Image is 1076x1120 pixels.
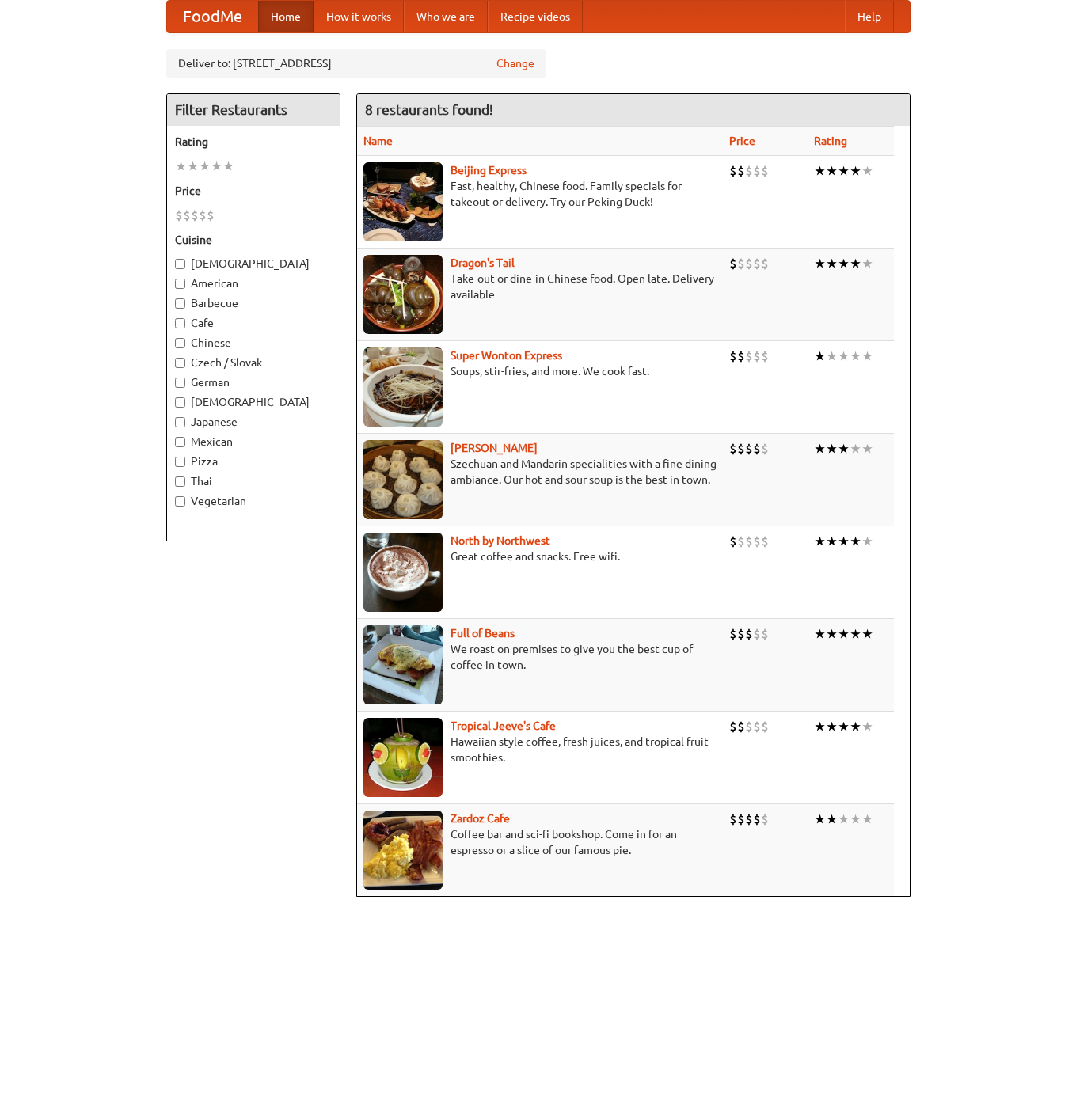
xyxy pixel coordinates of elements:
[363,271,717,302] p: Take-out or dine-in Chinese food. Open late. Delivery available
[737,255,745,272] li: $
[838,718,850,735] li: ★
[737,440,745,457] li: $
[745,718,753,735] li: $
[365,102,493,117] ng-pluralize: 8 restaurants found!
[737,162,745,180] li: $
[814,255,826,272] li: ★
[496,55,534,71] a: Change
[314,1,404,32] a: How it works
[826,255,838,272] li: ★
[737,625,745,643] li: $
[814,162,826,180] li: ★
[826,347,838,365] li: ★
[175,397,185,408] input: [DEMOGRAPHIC_DATA]
[814,533,826,550] li: ★
[814,135,847,147] a: Rating
[175,434,332,450] label: Mexican
[838,347,850,365] li: ★
[175,256,332,271] label: [DEMOGRAPHIC_DATA]
[826,718,838,735] li: ★
[451,627,515,640] a: Full of Beans
[729,811,737,828] li: $
[175,275,332,291] label: American
[814,625,826,643] li: ★
[363,456,717,488] p: Szechuan and Mandarin specialities with a fine dining ambiance. Our hot and sour soup is the best...
[187,158,199,175] li: ★
[488,1,583,32] a: Recipe videos
[753,255,761,272] li: $
[838,255,850,272] li: ★
[451,719,556,732] b: Tropical Jeeve's Cafe
[753,625,761,643] li: $
[175,295,332,311] label: Barbecue
[451,256,515,269] a: Dragon's Tail
[814,440,826,457] li: ★
[451,349,562,362] a: Super Wonton Express
[729,718,737,735] li: $
[175,158,187,175] li: ★
[183,207,191,224] li: $
[761,533,769,550] li: $
[838,533,850,550] li: ★
[761,162,769,180] li: $
[737,347,745,365] li: $
[175,259,185,269] input: [DEMOGRAPHIC_DATA]
[166,49,546,78] div: Deliver to: [STREET_ADDRESS]
[861,718,873,735] li: ★
[761,718,769,735] li: $
[363,811,443,890] img: zardoz.jpg
[850,625,861,643] li: ★
[451,812,510,825] a: Zardoz Cafe
[861,255,873,272] li: ★
[850,162,861,180] li: ★
[753,347,761,365] li: $
[826,625,838,643] li: ★
[175,378,185,388] input: German
[745,162,753,180] li: $
[175,298,185,309] input: Barbecue
[175,374,332,390] label: German
[838,625,850,643] li: ★
[363,549,717,564] p: Great coffee and snacks. Free wifi.
[861,347,873,365] li: ★
[861,533,873,550] li: ★
[761,811,769,828] li: $
[729,347,737,365] li: $
[175,454,332,469] label: Pizza
[729,255,737,272] li: $
[211,158,222,175] li: ★
[404,1,488,32] a: Who we are
[451,164,527,177] a: Beijing Express
[826,162,838,180] li: ★
[745,625,753,643] li: $
[753,811,761,828] li: $
[737,811,745,828] li: $
[175,335,332,351] label: Chinese
[363,135,393,147] a: Name
[753,162,761,180] li: $
[729,135,755,147] a: Price
[761,255,769,272] li: $
[745,811,753,828] li: $
[175,437,185,447] input: Mexican
[175,496,185,507] input: Vegetarian
[175,493,332,509] label: Vegetarian
[451,442,538,454] a: [PERSON_NAME]
[838,162,850,180] li: ★
[838,440,850,457] li: ★
[729,440,737,457] li: $
[175,338,185,348] input: Chinese
[191,207,199,224] li: $
[363,347,443,427] img: superwonton.jpg
[845,1,894,32] a: Help
[363,734,717,765] p: Hawaiian style coffee, fresh juices, and tropical fruit smoothies.
[745,440,753,457] li: $
[850,533,861,550] li: ★
[175,355,332,370] label: Czech / Slovak
[745,255,753,272] li: $
[753,440,761,457] li: $
[850,347,861,365] li: ★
